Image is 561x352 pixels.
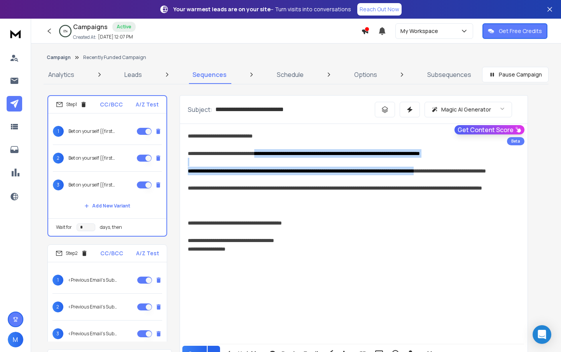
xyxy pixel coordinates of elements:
[53,126,64,137] span: 1
[68,128,118,134] p: Bet on yourself {{firstName}}
[533,325,551,344] div: Open Intercom Messenger
[68,304,118,310] p: <Previous Email's Subject>
[63,29,68,33] p: 0 %
[192,70,227,79] p: Sequences
[499,27,542,35] p: Get Free Credits
[277,70,304,79] p: Schedule
[98,34,133,40] p: [DATE] 12:07 PM
[354,70,377,79] p: Options
[52,275,63,286] span: 1
[56,101,87,108] div: Step 1
[173,5,271,13] strong: Your warmest leads are on your site
[68,277,118,283] p: <Previous Email's Subject>
[136,101,159,108] p: A/Z Test
[56,224,72,230] p: Wait for
[425,102,512,117] button: Magic AI Generator
[83,54,146,61] p: Recently Funded Campaign
[48,70,74,79] p: Analytics
[52,301,63,312] span: 2
[73,34,96,40] p: Created At:
[112,22,136,32] div: Active
[423,65,476,84] a: Subsequences
[68,182,118,188] p: Bet on yourself {{firstName}}
[8,26,23,41] img: logo
[8,332,23,347] button: M
[100,249,123,257] p: CC/BCC
[78,198,136,214] button: Add New Variant
[507,137,524,145] div: Beta
[441,106,491,113] p: Magic AI Generator
[47,95,167,237] li: Step1CC/BCCA/Z Test1Bet on yourself {{firstName}}2Bet on yourself {{firstName}}3Bet on yourself {...
[427,70,471,79] p: Subsequences
[482,23,547,39] button: Get Free Credits
[100,224,122,230] p: days, then
[56,250,88,257] div: Step 2
[360,5,399,13] p: Reach Out Now
[47,54,71,61] button: Campaign
[53,179,64,190] span: 3
[52,328,63,339] span: 3
[454,125,524,134] button: Get Content Score
[350,65,382,84] a: Options
[120,65,147,84] a: Leads
[124,70,142,79] p: Leads
[188,65,231,84] a: Sequences
[68,331,118,337] p: <Previous Email's Subject>
[100,101,123,108] p: CC/BCC
[357,3,402,16] a: Reach Out Now
[272,65,308,84] a: Schedule
[53,153,64,164] span: 2
[400,27,441,35] p: My Workspace
[136,249,159,257] p: A/Z Test
[173,5,351,13] p: – Turn visits into conversations
[482,67,549,82] button: Pause Campaign
[188,105,212,114] p: Subject:
[68,155,118,161] p: Bet on yourself {{firstName}}
[44,65,79,84] a: Analytics
[73,22,108,31] h1: Campaigns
